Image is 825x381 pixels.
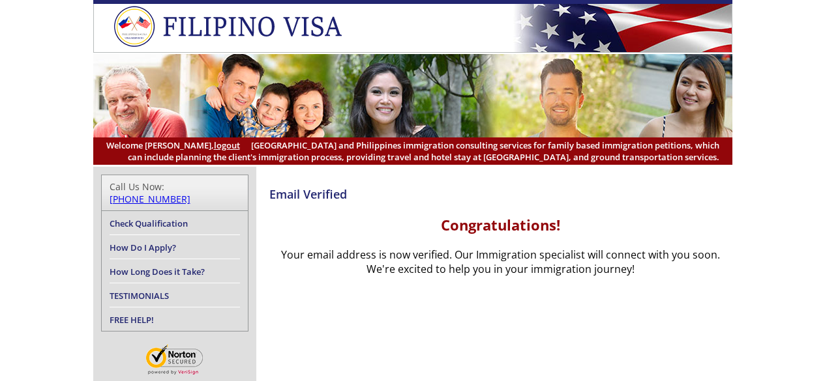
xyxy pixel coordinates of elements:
[269,247,732,262] h2: Your email address is now verified. Our Immigration specialist will connect with you soon.
[269,262,732,276] h2: We're excited to help you in your immigration journey!
[441,215,560,234] strong: Congratulations!
[214,139,240,151] a: logout
[110,266,205,277] a: How Long Does it Take?
[110,290,169,302] a: TESTIMONIALS
[106,139,240,151] span: Welcome [PERSON_NAME],
[106,139,719,163] span: [GEOGRAPHIC_DATA] and Philippines immigration consulting services for family based immigration pe...
[110,193,190,205] a: [PHONE_NUMBER]
[269,186,732,202] h4: Email Verified
[110,180,240,205] div: Call Us Now:
[110,218,188,229] a: Check Qualification
[110,314,154,326] a: FREE HELP!
[110,242,176,253] a: How Do I Apply?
